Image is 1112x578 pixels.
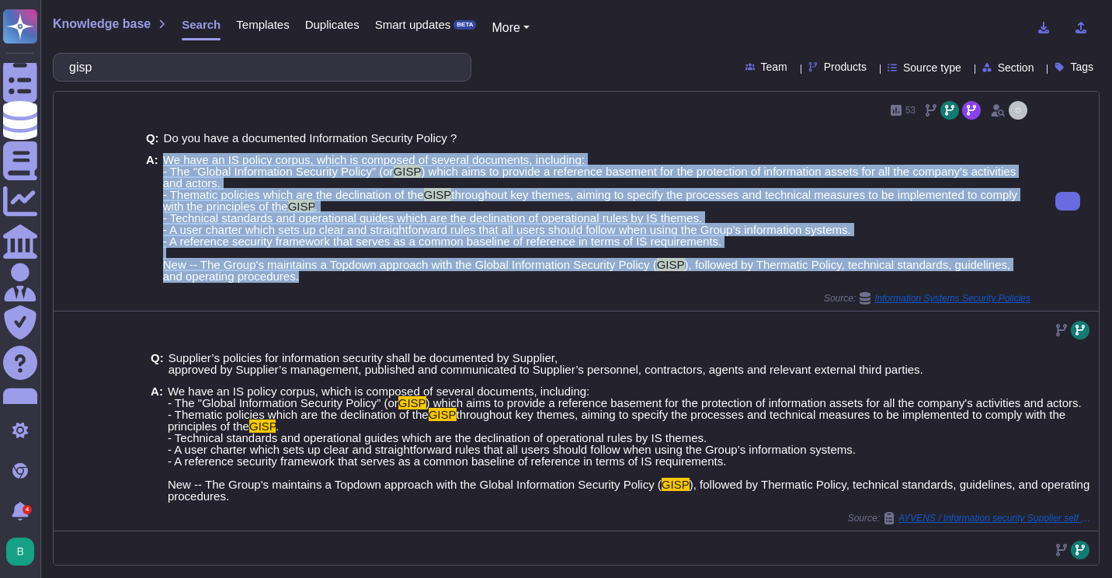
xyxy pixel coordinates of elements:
[492,21,520,34] span: More
[163,153,585,178] span: We have an IS policy corpus, which is composed of several documents, including: - The "Global Inf...
[453,20,476,30] div: BETA
[824,292,1030,305] span: Source:
[398,396,426,409] mark: GISP
[288,200,314,213] mark: GISP
[61,54,455,81] input: Search a question or template...
[1070,61,1093,72] span: Tags
[824,61,867,72] span: Products
[905,106,916,115] span: 53
[146,132,159,144] b: Q:
[657,258,685,271] mark: GISP
[23,505,32,514] div: 4
[236,19,289,30] span: Templates
[163,258,1010,283] span: ), followed by Thermatic Policy, technical standards, guidelines, and operating procedures.
[163,188,1017,213] span: throughout key themes, aiming to specify the processes and technical measures to be implemented t...
[662,478,690,491] mark: GISP
[249,420,276,433] mark: GISP
[394,165,422,178] mark: GISP
[3,534,45,569] button: user
[375,19,451,30] span: Smart updates
[164,131,457,144] span: Do you have a documented Information Security Policy ?
[182,19,221,30] span: Search
[898,514,1093,523] span: AYVENS / Information security Supplier self assessment
[163,165,1016,201] span: ) which aims to provide a reference basement for the protection of information assets for all the...
[492,19,530,37] button: More
[163,200,851,271] span: . - Technical standards and operational guides which are the declination of operational rules by ...
[168,478,1089,503] span: ), followed by Thermatic Policy, technical standards, guidelines, and operating procedures.
[903,62,961,73] span: Source type
[151,385,163,502] b: A:
[168,408,1065,433] span: throughout key themes, aiming to specify the processes and technical measures to be implemented t...
[305,19,360,30] span: Duplicates
[168,396,1082,421] span: ) which aims to provide a reference basement for the protection of information assets for all the...
[151,352,164,375] b: Q:
[874,294,1030,303] span: Information Systems Security Policies
[848,512,1093,524] span: Source:
[761,61,787,72] span: Team
[424,188,452,201] mark: GISP
[169,351,923,376] span: Supplier’s policies for information security shall be documented by Supplier, approved by Supplie...
[168,385,589,409] span: We have an IS policy corpus, which is composed of several documents, including: - The "Global Inf...
[429,408,457,421] mark: GISP
[6,538,34,566] img: user
[53,18,151,30] span: Knowledge base
[146,154,158,282] b: A:
[168,420,856,491] span: . - Technical standards and operational guides which are the declination of operational rules by ...
[998,62,1034,73] span: Section
[1009,101,1027,120] img: user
